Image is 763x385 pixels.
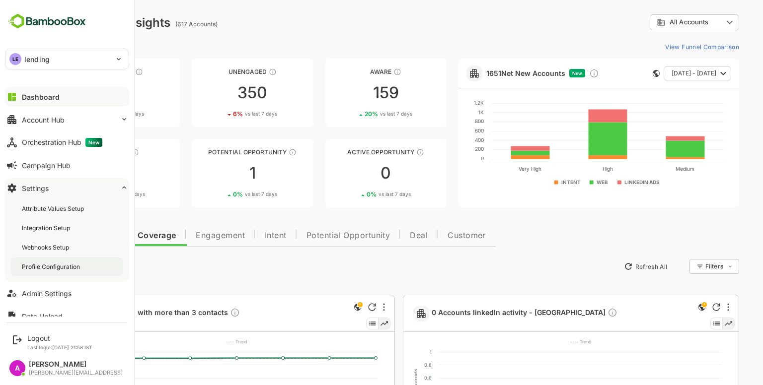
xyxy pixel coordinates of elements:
[5,306,129,326] button: Data Upload
[440,118,449,124] text: 800
[5,132,129,152] button: Orchestration HubNew
[85,138,102,147] span: New
[195,308,205,319] div: Description not present
[440,146,449,152] text: 200
[670,257,704,275] div: Filters
[5,110,129,129] button: Account Hub
[444,109,449,115] text: 1K
[24,15,136,30] div: Dashboard Insights
[291,59,412,127] a: AwareThese accounts have just entered the buying cycle and need further nurturing15920%vs last 7 ...
[24,257,96,275] button: New Insights
[22,116,65,124] div: Account Hub
[45,362,54,368] text: 400
[22,93,60,101] div: Dashboard
[397,308,583,319] span: 0 Accounts linkedIn activity - [GEOGRAPHIC_DATA]
[9,53,21,65] div: LE
[157,139,278,207] a: Potential OpportunityThese accounts are MQAs and can be passed on to Inside Sales10%vs last 7 days
[78,191,110,198] span: vs last 7 days
[234,68,242,76] div: These accounts have not shown enough engagement and need nurturing
[210,110,242,118] span: vs last 7 days
[622,18,688,27] div: All Accounts
[637,67,682,80] span: [DATE] - [DATE]
[77,110,109,118] span: vs last 7 days
[24,165,145,181] div: 23
[5,87,129,107] button: Dashboard
[291,85,412,101] div: 159
[389,362,397,368] text: 0.8
[629,66,696,80] button: [DATE] - [DATE]
[389,375,397,381] text: 0.6
[45,349,54,355] text: 500
[291,68,412,75] div: Aware
[573,308,583,319] div: Description not present
[585,258,637,274] button: Refresh All
[317,301,329,315] div: This is a global insight. Segment selection is not applicable for this view
[381,148,389,156] div: These accounts have open opportunities which might be at any of the Sales Stages
[446,155,449,161] text: 0
[22,138,102,147] div: Orchestration Hub
[397,308,587,319] a: 0 Accounts linkedIn activity - [GEOGRAPHIC_DATA]Description not present
[671,262,688,270] div: Filters
[439,100,449,106] text: 1.2K
[5,155,129,175] button: Campaign Hub
[22,312,63,321] div: Data Upload
[641,166,660,172] text: Medium
[254,148,262,156] div: These accounts are MQAs and can be passed on to Inside Sales
[567,166,578,172] text: High
[359,68,367,76] div: These accounts have just entered the buying cycle and need further nurturing
[198,110,242,118] div: 6 %
[53,308,209,319] a: 455 Accounts with more than 3 contactsDescription not present
[537,70,547,76] span: New
[24,59,145,127] a: UnreachedThese accounts have not been engaged with for a defined time period842%vs last 7 days
[24,85,145,101] div: 84
[230,232,252,240] span: Intent
[333,303,341,311] div: Refresh
[344,191,376,198] span: vs last 7 days
[157,165,278,181] div: 1
[9,360,25,376] div: A
[141,20,186,28] ag: (617 Accounts)
[5,283,129,303] button: Admin Settings
[45,375,54,381] text: 300
[29,370,123,376] div: [PERSON_NAME][EMAIL_ADDRESS]
[161,232,210,240] span: Engagement
[661,301,673,315] div: This is a global insight. Segment selection is not applicable for this view
[22,161,71,170] div: Campaign Hub
[375,232,393,240] span: Deal
[100,68,108,76] div: These accounts have not been engaged with for a defined time period
[413,232,451,240] span: Customer
[66,110,109,118] div: 2 %
[157,85,278,101] div: 350
[272,232,356,240] span: Potential Opportunity
[291,148,412,156] div: Active Opportunity
[332,191,376,198] div: 0 %
[22,243,71,252] div: Webhooks Setup
[345,110,378,118] span: vs last 7 days
[395,349,397,355] text: 1
[535,339,556,344] text: ---- Trend
[330,110,378,118] div: 20 %
[157,148,278,156] div: Potential Opportunity
[34,232,141,240] span: Data Quality and Coverage
[692,303,694,311] div: More
[22,262,82,271] div: Profile Configuration
[5,12,89,31] img: BambooboxFullLogoMark.5f36c76dfaba33ec1ec1367b70bb1252.svg
[678,303,686,311] div: Refresh
[53,308,205,319] span: 455 Accounts with more than 3 contacts
[618,70,625,77] div: This card does not support filter and segments
[22,184,49,192] div: Settings
[440,128,449,133] text: 600
[210,191,242,198] span: vs last 7 days
[24,148,145,156] div: Engaged
[22,289,72,298] div: Admin Settings
[635,18,674,26] span: All Accounts
[615,13,704,32] div: All Accounts
[291,165,412,181] div: 0
[291,139,412,207] a: Active OpportunityThese accounts have open opportunities which might be at any of the Sales Stage...
[24,139,145,207] a: EngagedThese accounts are warm, further nurturing would qualify them to MQAs2315%vs last 7 days
[5,178,129,198] button: Settings
[27,334,92,342] div: Logout
[64,191,110,198] div: 15 %
[22,204,86,213] div: Attribute Values Setup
